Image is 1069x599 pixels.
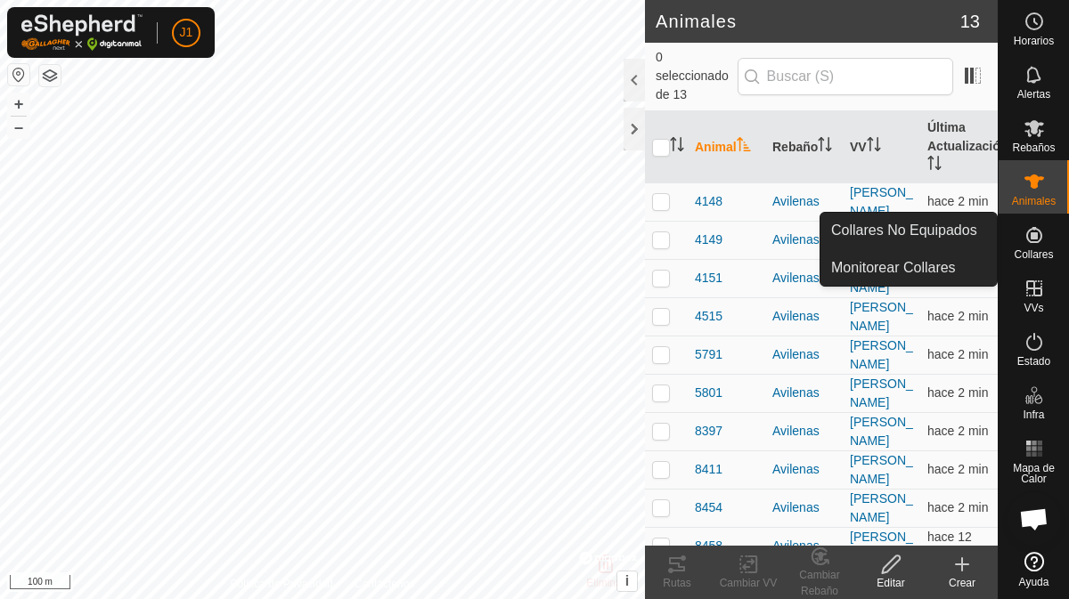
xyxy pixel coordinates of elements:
div: Avilenas [772,498,836,517]
span: 8458 [695,537,722,555]
span: 4515 [695,307,722,326]
div: Avilenas [772,537,836,555]
div: Avilenas [772,384,836,402]
th: VV [843,111,920,183]
a: [PERSON_NAME] [850,376,913,409]
span: 0 seleccionado de 13 [656,48,738,104]
span: Collares [1014,249,1053,260]
a: Ayuda [999,545,1069,595]
span: 8454 [695,498,722,517]
span: 28 ago 2025, 12:24 [927,347,988,361]
button: i [617,571,637,591]
a: Chat abierto [1008,492,1061,546]
div: Avilenas [772,345,836,364]
span: VVs [1024,303,1043,313]
div: Avilenas [772,307,836,326]
p-sorticon: Activar para ordenar [818,140,832,154]
button: – [8,117,29,138]
span: 4148 [695,192,722,211]
span: Alertas [1017,89,1050,100]
span: 5801 [695,384,722,402]
span: 28 ago 2025, 12:24 [927,194,988,208]
span: J1 [180,23,193,42]
span: 28 ago 2025, 12:24 [927,462,988,476]
button: + [8,93,29,115]
a: [PERSON_NAME] [850,262,913,295]
span: Ayuda [1019,577,1049,587]
div: Crear [926,575,998,591]
img: Logo Gallagher [21,14,143,51]
span: Rebaños [1012,142,1055,153]
span: 28 ago 2025, 12:24 [927,385,988,400]
div: Avilenas [772,231,836,249]
button: Capas del Mapa [39,65,61,86]
th: Rebaño [765,111,843,183]
th: Animal [688,111,765,183]
p-sorticon: Activar para ordenar [867,140,881,154]
div: Cambiar Rebaño [784,567,855,599]
input: Buscar (S) [738,58,953,95]
span: 28 ago 2025, 12:24 [927,500,988,514]
span: 28 ago 2025, 12:14 [927,530,972,563]
span: Collares No Equipados [831,220,977,241]
span: 5791 [695,345,722,364]
a: [PERSON_NAME] [850,491,913,524]
a: [PERSON_NAME] [850,185,913,218]
th: Última Actualización [920,111,998,183]
span: Infra [1023,409,1044,420]
span: 4151 [695,269,722,287]
a: Collares No Equipados [820,213,997,248]
div: Avilenas [772,460,836,479]
a: Contáctenos [355,576,414,592]
span: 8397 [695,422,722,441]
p-sorticon: Activar para ordenar [927,158,942,173]
span: Monitorear Collares [831,257,956,279]
span: Animales [1012,196,1056,206]
a: [PERSON_NAME] [850,300,913,333]
button: Restablecer Mapa [8,64,29,85]
a: [PERSON_NAME] [850,415,913,448]
span: 4149 [695,231,722,249]
span: 28 ago 2025, 12:24 [927,424,988,438]
div: Avilenas [772,422,836,441]
a: [PERSON_NAME] [850,338,913,371]
div: Editar [855,575,926,591]
span: Estado [1017,356,1050,367]
span: 8411 [695,460,722,479]
span: i [625,573,629,588]
h2: Animales [656,11,960,32]
span: 13 [960,8,980,35]
a: Política de Privacidad [231,576,333,592]
p-sorticon: Activar para ordenar [737,140,751,154]
div: Avilenas [772,192,836,211]
p-sorticon: Activar para ordenar [670,140,684,154]
div: Rutas [641,575,713,591]
span: Horarios [1014,36,1054,46]
div: Avilenas [772,269,836,287]
a: Monitorear Collares [820,250,997,286]
a: [PERSON_NAME] [850,453,913,486]
span: Mapa de Calor [1003,463,1065,484]
span: 28 ago 2025, 12:24 [927,309,988,323]
a: [PERSON_NAME] [850,530,913,563]
div: Cambiar VV [713,575,784,591]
